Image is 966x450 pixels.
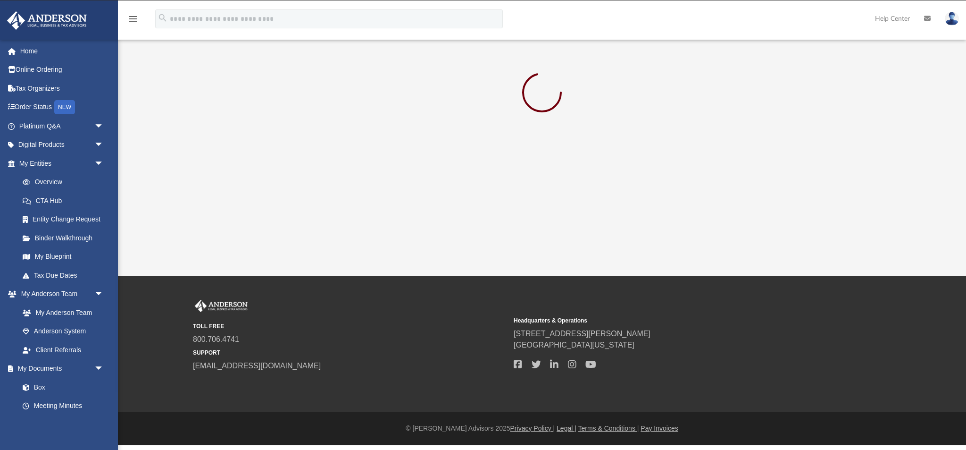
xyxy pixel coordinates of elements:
[193,348,507,357] small: SUPPORT
[13,415,108,434] a: Forms Library
[94,117,113,136] span: arrow_drop_down
[7,42,118,60] a: Home
[193,322,507,331] small: TOLL FREE
[193,362,321,370] a: [EMAIL_ADDRESS][DOMAIN_NAME]
[945,12,959,25] img: User Pic
[4,11,90,30] img: Anderson Advisors Platinum Portal
[13,397,113,416] a: Meeting Minutes
[54,100,75,114] div: NEW
[13,340,113,359] a: Client Referrals
[13,378,108,397] a: Box
[514,316,828,325] small: Headquarters & Operations
[7,98,118,117] a: Order StatusNEW
[13,210,118,229] a: Entity Change Request
[94,136,113,155] span: arrow_drop_down
[13,266,118,285] a: Tax Due Dates
[7,359,113,378] a: My Documentsarrow_drop_down
[7,79,118,98] a: Tax Organizers
[7,154,118,173] a: My Entitiesarrow_drop_down
[158,13,168,23] i: search
[13,229,118,247] a: Binder Walkthrough
[13,191,118,210] a: CTA Hub
[13,303,108,322] a: My Anderson Team
[94,285,113,304] span: arrow_drop_down
[641,425,678,432] a: Pay Invoices
[193,335,239,343] a: 800.706.4741
[127,13,139,25] i: menu
[13,322,113,341] a: Anderson System
[557,425,576,432] a: Legal |
[94,154,113,173] span: arrow_drop_down
[13,173,118,192] a: Overview
[94,359,113,379] span: arrow_drop_down
[578,425,639,432] a: Terms & Conditions |
[7,117,118,136] a: Platinum Q&Aarrow_drop_down
[193,300,250,312] img: Anderson Advisors Platinum Portal
[514,341,634,349] a: [GEOGRAPHIC_DATA][US_STATE]
[7,285,113,304] a: My Anderson Teamarrow_drop_down
[118,424,966,433] div: © [PERSON_NAME] Advisors 2025
[510,425,555,432] a: Privacy Policy |
[514,330,650,338] a: [STREET_ADDRESS][PERSON_NAME]
[127,18,139,25] a: menu
[7,136,118,154] a: Digital Productsarrow_drop_down
[13,247,113,266] a: My Blueprint
[7,60,118,79] a: Online Ordering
